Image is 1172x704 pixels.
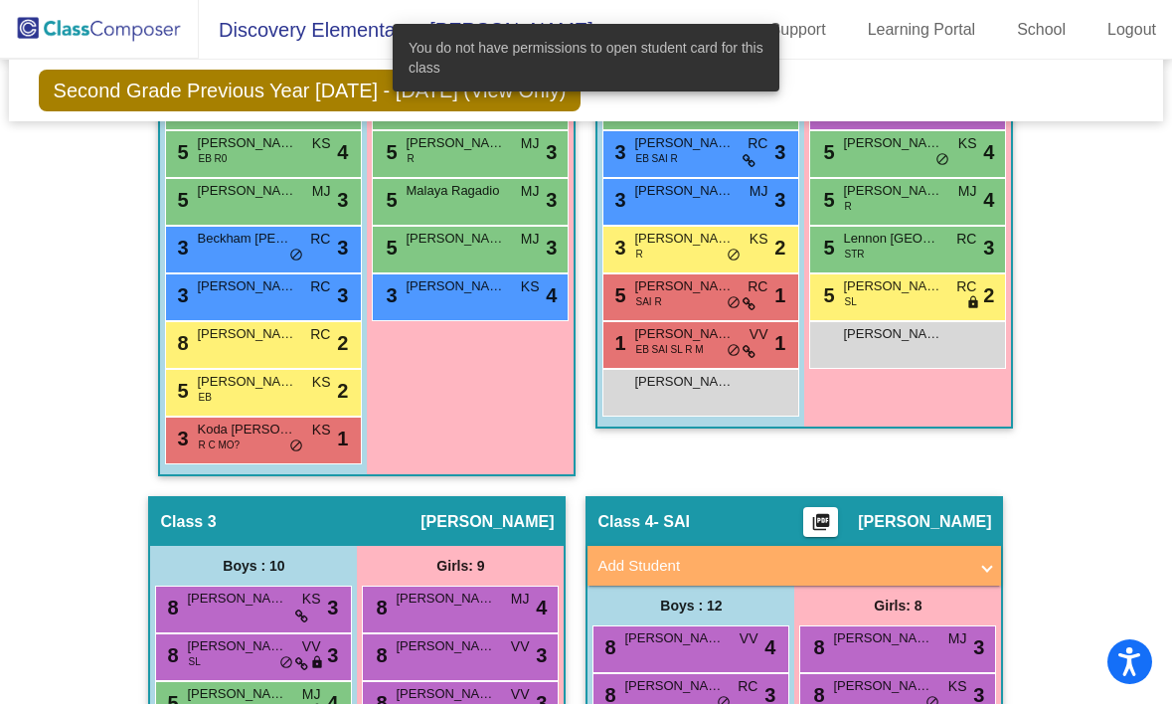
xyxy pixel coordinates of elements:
span: [PERSON_NAME] [406,133,505,153]
span: SL [188,654,200,669]
span: do_not_disturb_alt [289,439,303,454]
span: 3 [546,185,557,215]
span: 5 [818,141,834,163]
span: [PERSON_NAME] [396,684,495,704]
span: [PERSON_NAME] [PERSON_NAME] [634,324,734,344]
span: do_not_disturb_alt [727,248,741,264]
span: 8 [599,636,615,658]
span: 8 [162,644,178,666]
span: 4 [546,280,557,310]
span: 3 [381,284,397,306]
span: [PERSON_NAME] [396,636,495,656]
span: 3 [609,189,625,211]
span: EB SAI SL R M [635,342,703,357]
span: [PERSON_NAME] [420,512,554,532]
span: 3 [172,428,188,449]
span: R [635,247,642,262]
span: [PERSON_NAME] [406,229,505,249]
span: RC [748,276,767,297]
span: 3 [609,237,625,259]
span: [PERSON_NAME] [197,324,296,344]
span: KS [312,133,331,154]
span: 1 [337,424,348,453]
span: 3 [337,233,348,263]
a: Logout [1091,14,1172,46]
span: 3 [774,137,785,167]
span: [PERSON_NAME] [197,181,296,201]
span: [PERSON_NAME] [197,372,296,392]
span: EB R0 [198,151,227,166]
span: do_not_disturb_alt [935,152,949,168]
span: [PERSON_NAME] [634,229,734,249]
span: Malaya Ragadio [406,181,505,201]
span: [PERSON_NAME] [634,372,734,392]
span: KS [302,589,321,610]
span: MJ [521,133,540,154]
span: R [407,151,414,166]
span: VV [740,628,758,649]
div: Boys : 10 [150,546,357,586]
span: Second Grade Previous Year [DATE] - [DATE] (View Only) [39,70,582,111]
span: 2 [774,233,785,263]
span: RC [310,276,330,297]
span: lock [966,295,980,311]
span: MJ [521,181,540,202]
span: [PERSON_NAME] [197,133,296,153]
span: SAI R [635,294,661,309]
span: do_not_disturb_alt [727,343,741,359]
span: RC [956,229,976,250]
span: [PERSON_NAME] [624,628,724,648]
span: 3 [172,284,188,306]
span: [PERSON_NAME] [858,512,991,532]
span: 2 [983,280,994,310]
span: [PERSON_NAME] [624,676,724,696]
span: [PERSON_NAME] [187,684,286,704]
span: SL [844,294,856,309]
span: 4 [337,137,348,167]
span: 8 [162,597,178,618]
span: MJ [312,181,331,202]
span: 3 [609,141,625,163]
span: [PERSON_NAME] [843,181,942,201]
span: 5 [818,189,834,211]
span: 3 [536,640,547,670]
span: 4 [536,593,547,622]
span: 5 [818,284,834,306]
span: - SAI [654,512,690,532]
span: MJ [948,628,967,649]
span: [PERSON_NAME] [634,181,734,201]
span: [PERSON_NAME] [634,276,734,296]
span: 2 [337,376,348,406]
span: [PERSON_NAME] [634,133,734,153]
div: Girls: 8 [794,586,1001,625]
span: You do not have permissions to open student card for this class [409,38,763,78]
span: 3 [774,185,785,215]
span: 4 [764,632,775,662]
mat-expansion-panel-header: Add Student [587,546,1001,586]
span: MJ [958,181,977,202]
span: RC [310,324,330,345]
span: [PERSON_NAME] [187,589,286,609]
div: Girls: 9 [357,546,564,586]
span: lock [310,655,324,671]
span: do_not_disturb_alt [289,248,303,264]
span: KS [958,133,977,154]
span: EB SAI R [635,151,677,166]
span: 5 [172,189,188,211]
span: 5 [609,284,625,306]
span: RC [956,276,976,297]
span: KS [521,276,540,297]
span: 2 [337,328,348,358]
mat-panel-title: Add Student [597,555,967,578]
span: 3 [973,632,984,662]
span: VV [302,636,321,657]
span: [PERSON_NAME] [187,636,286,656]
span: [PERSON_NAME] [843,276,942,296]
span: RC [748,133,767,154]
span: Discovery Elementary - [PERSON_NAME] [199,14,593,46]
span: VV [511,636,530,657]
span: 5 [172,141,188,163]
span: 3 [983,233,994,263]
span: 5 [381,141,397,163]
span: 3 [172,237,188,259]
